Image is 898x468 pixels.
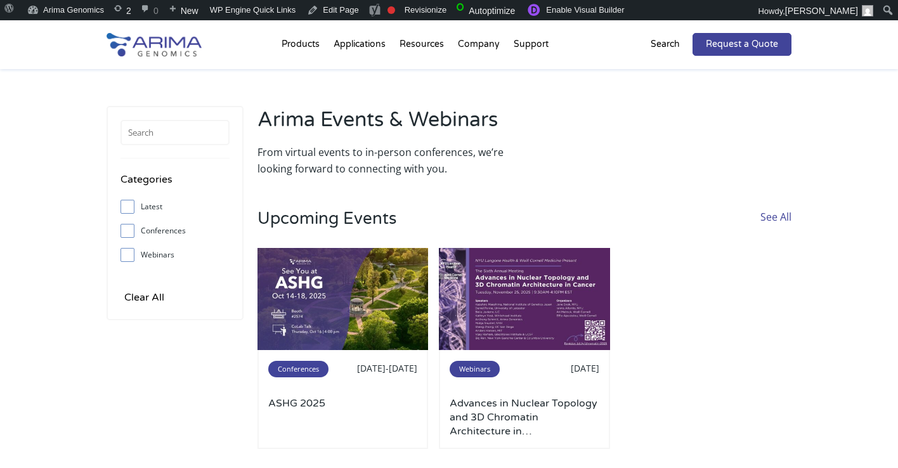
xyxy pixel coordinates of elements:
h2: Arima Events & Webinars [257,106,518,144]
input: Clear All [120,289,168,306]
img: ashg-2025-500x300.jpg [257,248,429,351]
p: Search [651,36,680,53]
label: Webinars [120,245,230,264]
a: Advances in Nuclear Topology and 3D Chromatin Architecture in [MEDICAL_DATA] [450,396,599,438]
span: [DATE]-[DATE] [357,362,417,374]
label: Conferences [120,221,230,240]
a: See All [760,209,791,248]
a: Request a Quote [693,33,791,56]
h3: Upcoming Events [257,209,396,248]
img: Arima-Genomics-logo [107,33,202,56]
span: [DATE] [571,362,599,374]
a: ASHG 2025 [268,396,418,438]
div: Needs improvement [387,6,395,14]
span: Conferences [268,361,329,377]
label: Latest [120,197,230,216]
span: Webinars [450,361,500,377]
p: From virtual events to in-person conferences, we’re looking forward to connecting with you. [257,144,518,177]
h4: Categories [120,171,230,197]
img: NYU-X-Post-No-Agenda-500x300.jpg [439,248,610,351]
input: Search [120,120,230,145]
span: [PERSON_NAME] [785,6,858,16]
